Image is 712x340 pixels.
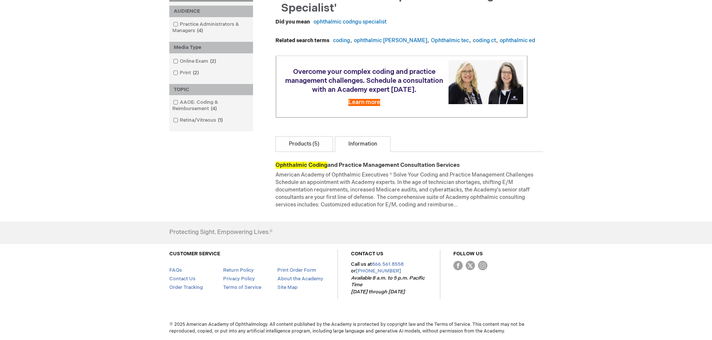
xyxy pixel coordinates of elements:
div: TOPIC [169,84,253,96]
a: ophthalmic [PERSON_NAME] [354,37,427,44]
a: Print2 [171,69,202,77]
em: Available 8 a.m. to 5 p.m. Pacific Time [DATE] through [DATE] [351,275,425,295]
p: Call us at or [351,261,427,296]
a: Privacy Policy [223,276,255,282]
img: instagram [478,261,487,270]
span: 1 [216,117,225,123]
a: Retina/Vitreous1 [171,117,226,124]
dt: Did you mean [275,18,310,26]
a: [PHONE_NUMBER] [356,268,401,274]
a: AAOE: Coding & Reimbursement4 [171,99,251,112]
span: 2 [208,58,218,64]
a: 866.561.8558 [372,261,404,267]
a: Return Policy [223,267,254,273]
a: ophthalmic ed [500,37,535,44]
a: Order Tracking [169,284,203,290]
span: 4 [195,28,205,34]
span: Ophthalmic [275,162,307,169]
a: Learn more [348,99,380,106]
span: 4 [209,106,219,112]
div: AUDIENCE [169,6,253,17]
span: 2 [191,70,201,76]
a: FAQs [169,267,182,273]
span: Coding [308,162,327,169]
a: Site Map [277,284,298,290]
a: ophthalmic codngu specialist [314,19,386,25]
span: Overcome your complex coding and practice management challenges. Schedule a consultation with an ... [285,68,443,94]
a: Terms of Service [223,284,261,290]
div: Media Type [169,42,253,53]
a: Ophthalmic tec [431,37,469,44]
a: CONTACT US [351,251,383,257]
a: Print Order Form [277,267,316,273]
a: Contact Us [169,276,195,282]
a: FOLLOW US [453,251,483,257]
img: Schedule a consultation with an Academy expert today [449,60,523,104]
h4: Protecting Sight. Empowering Lives.® [169,229,272,236]
a: Practice Administrators & Managers4 [171,21,251,34]
a: Ophthalmic Codingand Practice Management Consultation Services [275,162,460,169]
span: © 2025 American Academy of Ophthalmology. All content published by the Academy is protected by co... [164,321,549,334]
a: Online Exam2 [171,58,219,65]
dt: Related search terms [275,37,329,44]
img: Twitter [466,261,475,270]
img: Facebook [453,261,463,270]
a: CUSTOMER SERVICE [169,251,220,257]
a: Information [335,136,391,152]
a: Products (5) [275,136,333,152]
a: About the Academy [277,276,323,282]
div: American Academy of Ophthalmic Executives ® Solve Your Coding and Practice Management Challenges ... [275,171,543,209]
a: coding [333,37,350,44]
a: coding ct [473,37,496,44]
